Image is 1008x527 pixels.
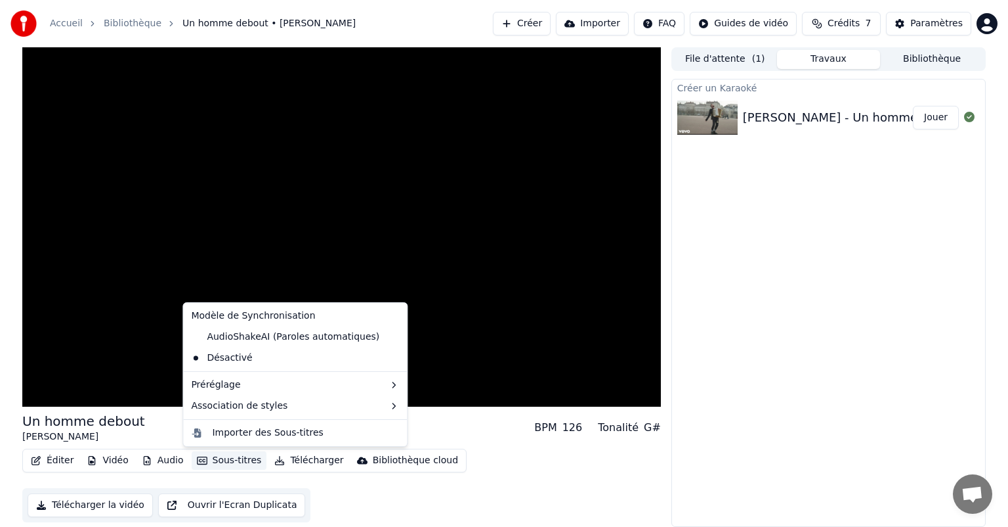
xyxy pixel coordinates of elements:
button: Éditer [26,451,79,470]
div: Paramètres [910,17,963,30]
button: File d'attente [673,50,777,69]
div: [PERSON_NAME] [22,430,145,444]
div: [PERSON_NAME] - Un homme debout [743,108,963,127]
div: Un homme debout [22,412,145,430]
div: Créer un Karaoké [672,80,985,95]
button: Télécharger la vidéo [28,493,153,517]
div: G# [644,420,661,436]
span: ( 1 ) [752,53,765,66]
button: Travaux [777,50,881,69]
button: Audio [136,451,189,470]
div: Importer des Sous-titres [212,426,323,440]
div: 126 [562,420,583,436]
div: Tonalité [598,420,639,436]
a: Accueil [50,17,83,30]
nav: breadcrumb [50,17,356,30]
span: 7 [865,17,871,30]
button: Ouvrir l'Ecran Duplicata [158,493,306,517]
button: Télécharger [269,451,348,470]
button: Créer [493,12,551,35]
button: Bibliothèque [880,50,984,69]
div: Bibliothèque cloud [373,454,458,467]
div: Préréglage [186,375,404,396]
div: AudioShakeAI (Paroles automatiques) [186,327,385,348]
button: Vidéo [81,451,133,470]
span: Un homme debout • [PERSON_NAME] [182,17,356,30]
img: youka [10,11,37,37]
div: BPM [534,420,556,436]
button: Jouer [913,106,959,129]
button: Paramètres [886,12,971,35]
a: Ouvrir le chat [953,474,992,514]
span: Crédits [828,17,860,30]
a: Bibliothèque [104,17,161,30]
button: Crédits7 [802,12,881,35]
button: Guides de vidéo [690,12,797,35]
div: Désactivé [186,348,404,369]
div: Association de styles [186,396,404,417]
button: FAQ [634,12,684,35]
button: Importer [556,12,629,35]
button: Sous-titres [192,451,267,470]
div: Modèle de Synchronisation [186,306,404,327]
